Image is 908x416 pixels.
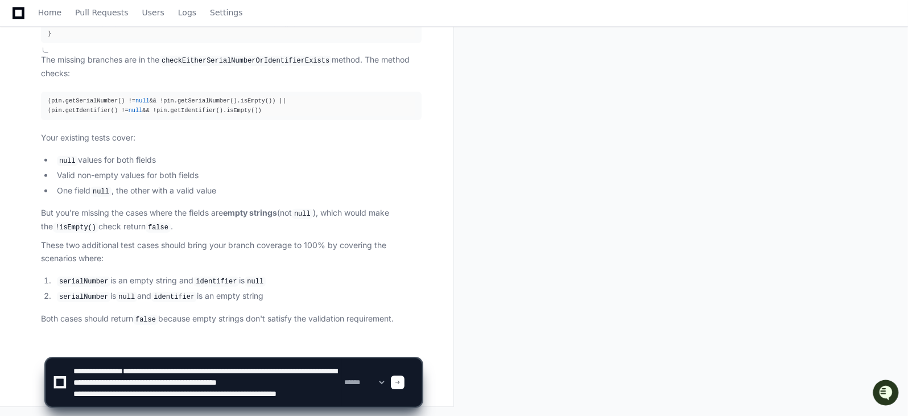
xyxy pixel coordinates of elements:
span: Users [142,9,164,16]
span: null [135,97,150,104]
img: PlayerZero [11,11,34,34]
p: Both cases should return because empty strings don't satisfy the validation requirement. [41,312,422,326]
li: Valid non-empty values for both fields [53,169,422,182]
code: null [57,156,78,166]
p: These two additional test cases should bring your branch coverage to 100% by covering the scenari... [41,239,422,265]
li: One field , the other with a valid value [53,184,422,198]
code: false [133,315,158,325]
code: identifier [193,277,239,287]
li: is an empty string and is [53,274,422,288]
code: serialNumber [57,277,110,287]
p: The missing branches are in the method. The method checks: [41,53,422,80]
p: Your existing tests cover: [41,131,422,145]
code: identifier [151,292,197,302]
li: values for both fields [53,154,422,167]
div: Welcome [11,46,207,64]
span: Pylon [113,120,138,128]
code: null [245,277,266,287]
strong: empty strings [223,208,277,217]
code: serialNumber [57,292,110,302]
img: 1756235613930-3d25f9e4-fa56-45dd-b3ad-e072dfbd1548 [11,85,32,105]
div: (pin.getSerialNumber() != && !pin.getSerialNumber().isEmpty()) || (pin.getIdentifier() != && !pin... [48,96,415,116]
code: null [116,292,137,302]
span: null [129,107,143,114]
code: null [292,209,313,219]
div: Start new chat [39,85,187,96]
a: Powered byPylon [80,119,138,128]
code: false [146,223,171,233]
button: Start new chat [193,88,207,102]
code: null [90,187,112,197]
code: !isEmpty() [53,223,98,233]
span: Settings [210,9,242,16]
iframe: Open customer support [872,378,902,409]
div: We're offline, but we'll be back soon! [39,96,165,105]
span: Logs [178,9,196,16]
li: is and is an empty string [53,290,422,303]
p: But you're missing the cases where the fields are (not ), which would make the check return . [41,207,422,233]
code: checkEitherSerialNumberOrIdentifierExists [159,56,332,66]
span: Home [38,9,61,16]
span: Pull Requests [75,9,128,16]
